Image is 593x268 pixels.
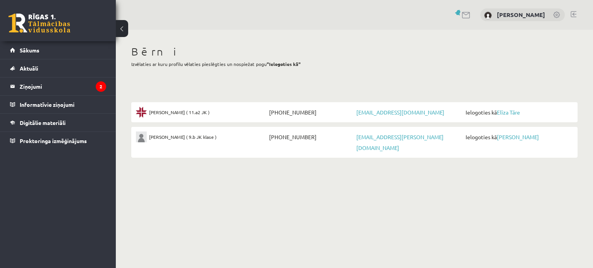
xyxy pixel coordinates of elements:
[267,107,354,118] span: [PHONE_NUMBER]
[96,81,106,92] i: 2
[10,114,106,131] a: Digitālie materiāli
[131,61,578,67] p: Izvēlaties ar kuru profilu vēlaties pieslēgties un nospiežat pogu
[136,131,147,142] img: Jānis Tāre
[10,59,106,77] a: Aktuāli
[267,61,301,67] b: "Ielogoties kā"
[149,107,210,118] span: [PERSON_NAME] ( 11.a2 JK )
[149,131,217,142] span: [PERSON_NAME] ( 9.b JK klase )
[464,107,573,118] span: Ielogoties kā
[10,78,106,95] a: Ziņojumi2
[10,96,106,113] a: Informatīvie ziņojumi
[267,131,354,142] span: [PHONE_NUMBER]
[356,133,444,151] a: [EMAIL_ADDRESS][PERSON_NAME][DOMAIN_NAME]
[497,133,539,140] a: [PERSON_NAME]
[10,41,106,59] a: Sākums
[131,45,578,58] h1: Bērni
[20,96,106,113] legend: Informatīvie ziņojumi
[497,11,545,19] a: [PERSON_NAME]
[20,137,87,144] span: Proktoringa izmēģinājums
[136,107,147,118] img: Elīza Tāre
[8,13,70,33] a: Rīgas 1. Tālmācības vidusskola
[497,109,520,116] a: Elīza Tāre
[20,65,38,72] span: Aktuāli
[484,12,492,19] img: Andris Tāre
[20,47,39,54] span: Sākums
[20,119,66,126] span: Digitālie materiāli
[356,109,444,116] a: [EMAIL_ADDRESS][DOMAIN_NAME]
[464,131,573,142] span: Ielogoties kā
[20,78,106,95] legend: Ziņojumi
[10,132,106,150] a: Proktoringa izmēģinājums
